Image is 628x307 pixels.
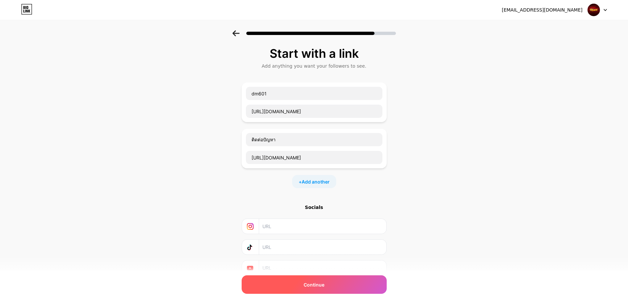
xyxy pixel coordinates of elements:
span: Continue [304,281,324,288]
input: URL [262,219,382,234]
div: + [292,175,336,188]
input: URL [246,105,382,118]
input: Link name [246,133,382,146]
div: [EMAIL_ADDRESS][DOMAIN_NAME] [502,7,583,14]
input: URL [246,151,382,164]
div: Add anything you want your followers to see. [245,63,383,69]
input: URL [262,260,382,275]
input: Link name [246,87,382,100]
input: URL [262,240,382,255]
div: Start with a link [245,47,383,60]
img: domo601 [587,4,600,16]
span: Add another [302,178,330,185]
div: Socials [242,204,387,211]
